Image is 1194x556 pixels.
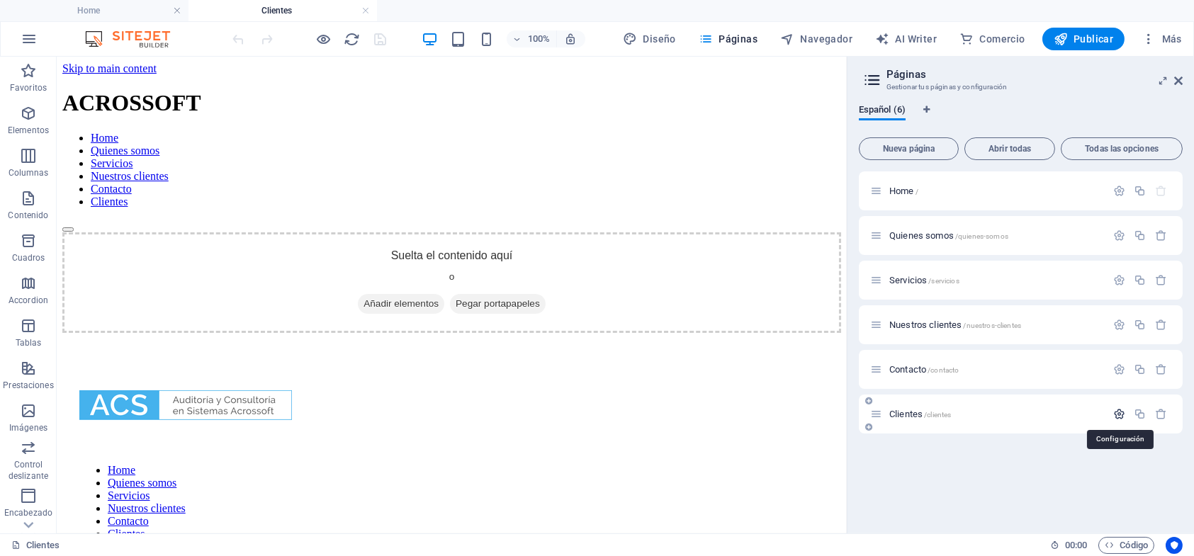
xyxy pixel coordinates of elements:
i: Volver a cargar página [344,31,361,47]
p: Accordion [9,295,48,306]
span: /clientes [924,411,951,419]
span: 00 00 [1065,537,1087,554]
h6: Tiempo de la sesión [1050,537,1088,554]
span: : [1075,540,1077,550]
h6: 100% [528,30,551,47]
div: Eliminar [1155,274,1167,286]
p: Elementos [8,125,49,136]
button: reload [344,30,361,47]
p: Cuadros [12,252,45,263]
span: /nuestros-clientes [964,322,1022,329]
div: Quienes somos/quienes-somos [885,231,1106,240]
div: Contacto/contacto [885,365,1106,374]
span: Nueva página [865,144,952,153]
div: Eliminar [1155,229,1167,242]
div: Duplicar [1134,229,1146,242]
p: Columnas [9,167,49,178]
div: Suelta el contenido aquí [6,176,784,276]
span: AI Writer [875,32,937,46]
span: / [916,188,918,195]
button: Haz clic para salir del modo de previsualización y seguir editando [315,30,332,47]
h2: Páginas [886,68,1183,81]
button: Más [1136,28,1188,50]
button: Nueva página [859,137,959,160]
span: Haz clic para abrir la página [889,230,1008,241]
button: Usercentrics [1166,537,1183,554]
button: Comercio [954,28,1031,50]
h4: Clientes [188,3,377,18]
div: Nuestros clientes/nuestros-clientes [885,320,1106,329]
i: Al redimensionar, ajustar el nivel de zoom automáticamente para ajustarse al dispositivo elegido. [565,33,578,45]
span: Abrir todas [971,144,1049,153]
span: Navegador [780,32,852,46]
span: /contacto [928,366,959,374]
p: Prestaciones [3,380,53,391]
span: Páginas [699,32,757,46]
div: Configuración [1113,229,1125,242]
h3: Gestionar tus páginas y configuración [886,81,1154,93]
span: Comercio [959,32,1025,46]
span: Diseño [623,32,676,46]
p: Imágenes [9,422,47,433]
div: Duplicar [1134,185,1146,197]
span: /quienes-somos [955,232,1008,240]
div: Duplicar [1134,408,1146,420]
div: Duplicar [1134,319,1146,331]
button: 100% [507,30,557,47]
span: /servicios [928,277,959,285]
div: Home/ [885,186,1106,195]
div: Duplicar [1134,363,1146,375]
p: Contenido [8,210,48,221]
div: Pestañas de idiomas [859,105,1183,132]
a: Haz clic para cancelar la selección y doble clic para abrir páginas [11,537,60,554]
div: Configuración [1113,363,1125,375]
button: Navegador [775,28,858,50]
p: Encabezado [4,507,52,518]
button: Páginas [693,28,763,50]
div: Configuración [1113,274,1125,286]
span: Español (6) [859,101,906,121]
p: Tablas [16,337,42,348]
div: Eliminar [1155,363,1167,375]
span: Pegar portapapeles [393,237,489,257]
span: Haz clic para abrir la página [889,364,959,375]
div: Configuración [1113,185,1125,197]
button: Código [1098,537,1154,554]
div: Eliminar [1155,408,1167,420]
span: Haz clic para abrir la página [889,319,1021,330]
button: Publicar [1042,28,1125,50]
button: Todas las opciones [1061,137,1183,160]
span: Todas las opciones [1067,144,1176,153]
div: La página principal no puede eliminarse [1155,185,1167,197]
div: Clientes/clientes [885,409,1106,419]
div: Diseño (Ctrl+Alt+Y) [617,28,682,50]
span: Haz clic para abrir la página [889,409,951,419]
span: Añadir elementos [301,237,388,257]
img: Editor Logo [81,30,188,47]
button: AI Writer [869,28,942,50]
span: Más [1142,32,1182,46]
p: Favoritos [10,82,47,93]
span: Código [1105,537,1148,554]
button: Diseño [617,28,682,50]
a: Skip to main content [6,6,100,18]
div: Duplicar [1134,274,1146,286]
span: Publicar [1054,32,1114,46]
div: Configuración [1113,319,1125,331]
button: Abrir todas [964,137,1055,160]
span: Haz clic para abrir la página [889,275,959,285]
div: Servicios/servicios [885,276,1106,285]
div: Eliminar [1155,319,1167,331]
span: Haz clic para abrir la página [889,186,918,196]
